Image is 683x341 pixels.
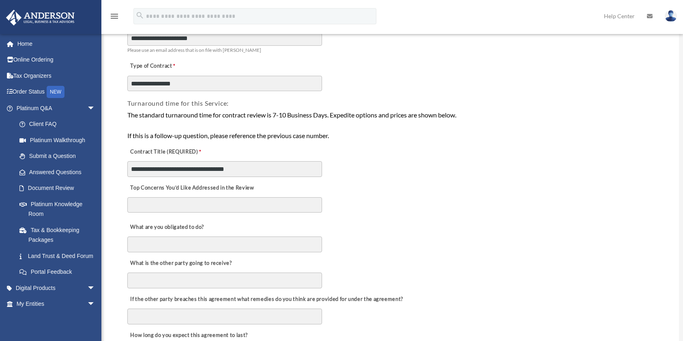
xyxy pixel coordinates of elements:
[11,264,107,280] a: Portal Feedback
[110,11,119,21] i: menu
[6,280,107,296] a: Digital Productsarrow_drop_down
[127,99,229,107] span: Turnaround time for this Service:
[6,36,107,52] a: Home
[6,312,107,328] a: My Anderson Teamarrow_drop_down
[87,312,103,328] span: arrow_drop_down
[127,330,250,341] label: How long do you expect this agreement to last?
[11,164,107,180] a: Answered Questions
[4,10,77,26] img: Anderson Advisors Platinum Portal
[665,10,677,22] img: User Pic
[127,61,208,72] label: Type of Contract
[127,110,655,141] div: The standard turnaround time for contract review is 7-10 Business Days. Expedite options and pric...
[6,296,107,312] a: My Entitiesarrow_drop_down
[127,258,234,269] label: What is the other party going to receive?
[127,182,256,194] label: Top Concerns You’d Like Addressed in the Review
[11,248,107,264] a: Land Trust & Deed Forum
[47,86,64,98] div: NEW
[11,148,107,164] a: Submit a Question
[127,47,261,53] span: Please use an email address that is on file with [PERSON_NAME]
[127,294,405,305] label: If the other party breaches this agreement what remedies do you think are provided for under the ...
[11,180,103,196] a: Document Review
[127,222,208,233] label: What are you obligated to do?
[87,100,103,117] span: arrow_drop_down
[6,100,107,116] a: Platinum Q&Aarrow_drop_down
[6,68,107,84] a: Tax Organizers
[11,132,107,148] a: Platinum Walkthrough
[11,196,107,222] a: Platinum Knowledge Room
[110,14,119,21] a: menu
[87,296,103,313] span: arrow_drop_down
[87,280,103,296] span: arrow_drop_down
[11,116,107,132] a: Client FAQ
[6,84,107,100] a: Order StatusNEW
[127,146,208,158] label: Contract Title (REQUIRED)
[11,222,107,248] a: Tax & Bookkeeping Packages
[6,52,107,68] a: Online Ordering
[135,11,144,20] i: search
